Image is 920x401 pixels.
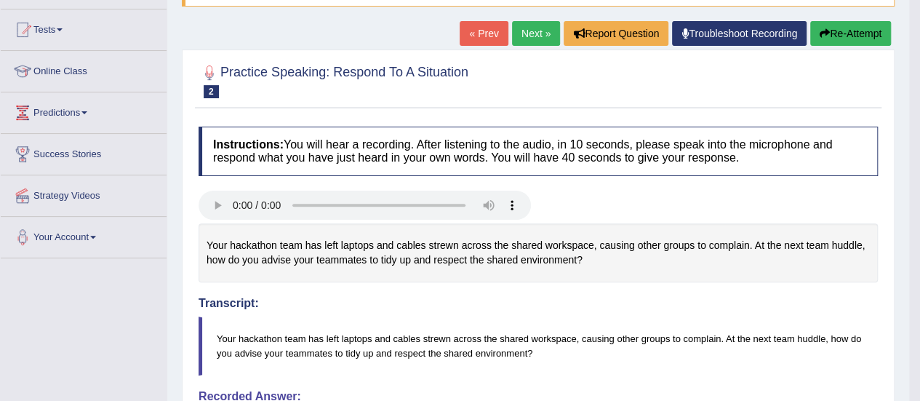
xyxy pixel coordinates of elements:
[564,21,668,46] button: Report Question
[810,21,891,46] button: Re-Attempt
[672,21,807,46] a: Troubleshoot Recording
[199,62,468,98] h2: Practice Speaking: Respond To A Situation
[1,92,167,129] a: Predictions
[1,134,167,170] a: Success Stories
[512,21,560,46] a: Next »
[1,9,167,46] a: Tests
[460,21,508,46] a: « Prev
[1,51,167,87] a: Online Class
[204,85,219,98] span: 2
[199,223,878,282] div: Your hackathon team has left laptops and cables strewn across the shared workspace, causing other...
[199,317,878,375] blockquote: Your hackathon team has left laptops and cables strewn across the shared workspace, causing other...
[213,138,284,151] b: Instructions:
[1,217,167,253] a: Your Account
[199,127,878,175] h4: You will hear a recording. After listening to the audio, in 10 seconds, please speak into the mic...
[1,175,167,212] a: Strategy Videos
